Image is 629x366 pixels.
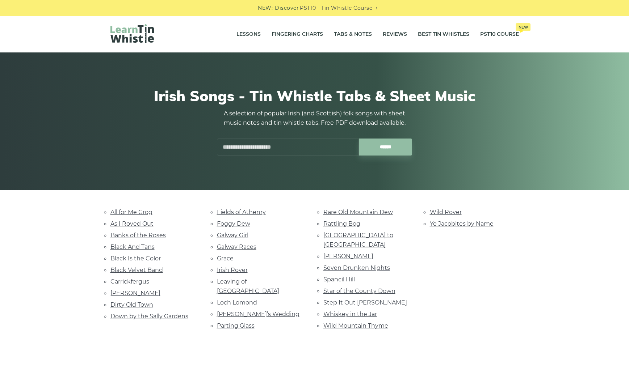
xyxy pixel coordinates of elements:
[383,25,407,43] a: Reviews
[110,267,163,273] a: Black Velvet Band
[110,24,154,43] img: LearnTinWhistle.com
[217,220,250,227] a: Foggy Dew
[110,255,161,262] a: Black Is the Color
[430,220,494,227] a: Ye Jacobites by Name
[110,290,160,297] a: [PERSON_NAME]
[110,243,155,250] a: Black And Tans
[110,87,519,105] h1: Irish Songs - Tin Whistle Tabs & Sheet Music
[110,278,149,285] a: Carrickfergus
[323,299,407,306] a: Step It Out [PERSON_NAME]
[217,255,234,262] a: Grace
[217,109,412,128] p: A selection of popular Irish (and Scottish) folk songs with sheet music notes and tin whistle tab...
[217,322,255,329] a: Parting Glass
[430,209,462,216] a: Wild Rover
[516,23,531,31] span: New
[323,232,393,248] a: [GEOGRAPHIC_DATA] to [GEOGRAPHIC_DATA]
[323,264,390,271] a: Seven Drunken Nights
[418,25,469,43] a: Best Tin Whistles
[272,25,323,43] a: Fingering Charts
[217,267,248,273] a: Irish Rover
[110,209,152,216] a: All for Me Grog
[323,209,393,216] a: Rare Old Mountain Dew
[110,301,153,308] a: Dirty Old Town
[480,25,519,43] a: PST10 CourseNew
[217,299,257,306] a: Loch Lomond
[323,253,373,260] a: [PERSON_NAME]
[323,220,360,227] a: Rattling Bog
[217,232,248,239] a: Galway Girl
[236,25,261,43] a: Lessons
[217,278,279,294] a: Leaving of [GEOGRAPHIC_DATA]
[217,311,299,318] a: [PERSON_NAME]’s Wedding
[323,311,377,318] a: Whiskey in the Jar
[110,232,166,239] a: Banks of the Roses
[217,209,266,216] a: Fields of Athenry
[110,313,188,320] a: Down by the Sally Gardens
[110,220,154,227] a: As I Roved Out
[323,276,355,283] a: Spancil Hill
[217,243,256,250] a: Galway Races
[323,288,395,294] a: Star of the County Down
[334,25,372,43] a: Tabs & Notes
[323,322,388,329] a: Wild Mountain Thyme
